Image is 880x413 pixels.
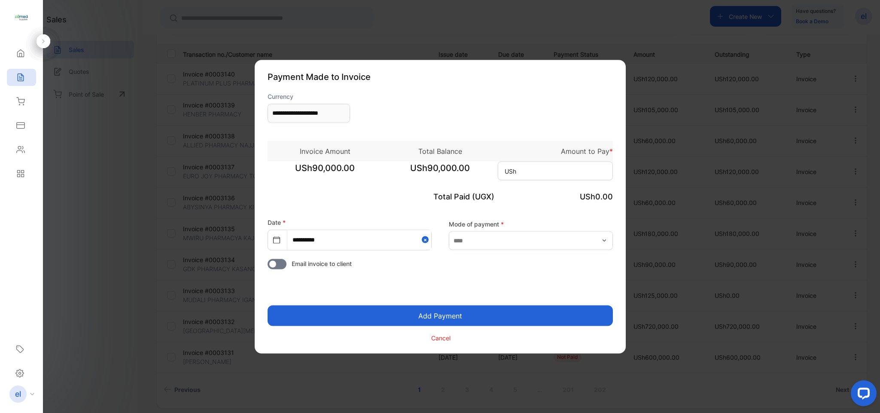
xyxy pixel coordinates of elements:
label: Currency [268,92,350,101]
span: USh [505,166,516,175]
p: Cancel [431,333,451,343]
p: Total Paid (UGX) [383,190,498,202]
p: el [15,389,21,400]
label: Date [268,218,286,226]
p: Payment Made to Invoice [268,70,613,83]
span: USh0.00 [580,192,613,201]
button: Add Payment [268,305,613,326]
iframe: LiveChat chat widget [844,377,880,413]
p: Total Balance [383,146,498,156]
p: Invoice Amount [268,146,383,156]
button: Close [422,230,431,249]
p: Amount to Pay [498,146,613,156]
span: USh90,000.00 [268,161,383,183]
span: Email invoice to client [292,259,352,268]
label: Mode of payment [449,220,613,229]
span: USh90,000.00 [383,161,498,183]
img: logo [15,11,28,24]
